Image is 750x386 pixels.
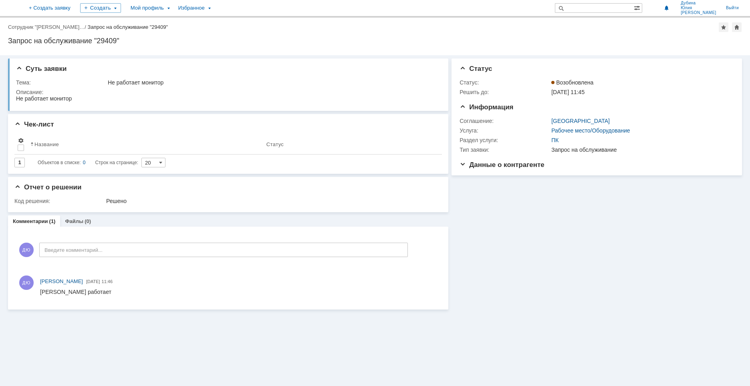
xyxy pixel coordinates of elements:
[634,4,642,11] span: Расширенный поиск
[14,198,105,204] div: Код решения:
[551,118,610,124] a: [GEOGRAPHIC_DATA]
[80,3,121,13] div: Создать
[551,89,585,95] span: [DATE] 11:45
[40,277,83,285] a: [PERSON_NAME]
[34,141,59,147] div: Название
[16,79,106,86] div: Тема:
[551,137,558,143] a: ПК
[88,24,168,30] div: Запрос на обслуживание "29409"
[108,79,436,86] div: Не работает монитор
[460,127,550,134] div: Услуга:
[18,137,24,144] span: Настройки
[8,24,88,30] div: /
[8,37,742,45] div: Запрос на обслуживание "29409"
[460,137,550,143] div: Раздел услуги:
[263,134,435,155] th: Статус
[65,218,83,224] a: Файлы
[27,134,263,155] th: Название
[460,147,550,153] div: Тип заявки:
[460,65,492,72] span: Статус
[49,218,56,224] div: (1)
[460,89,550,95] div: Решить до:
[681,1,716,6] span: Дубина
[681,10,716,15] span: [PERSON_NAME]
[16,89,438,95] div: Описание:
[460,79,550,86] div: Статус:
[551,127,630,134] a: Рабочее место/Оборудование
[86,279,100,284] span: [DATE]
[14,183,81,191] span: Отчет о решении
[460,161,544,169] span: Данные о контрагенте
[14,121,54,128] span: Чек-лист
[16,65,67,72] span: Суть заявки
[106,198,436,204] div: Решено
[38,160,81,165] span: Объектов в списке:
[38,158,138,167] i: Строк на странице:
[681,6,716,10] span: Юлия
[460,118,550,124] div: Соглашение:
[40,278,83,284] span: [PERSON_NAME]
[460,103,513,111] span: Информация
[719,22,728,32] div: Добавить в избранное
[551,79,593,86] span: Возобновлена
[19,243,34,257] span: ДЮ
[8,24,85,30] a: Сотрудник "[PERSON_NAME]…
[551,147,730,153] div: Запрос на обслуживание
[102,279,113,284] span: 11:46
[732,22,742,32] div: Сделать домашней страницей
[85,218,91,224] div: (0)
[266,141,284,147] div: Статус
[83,158,86,167] div: 0
[13,218,48,224] a: Комментарии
